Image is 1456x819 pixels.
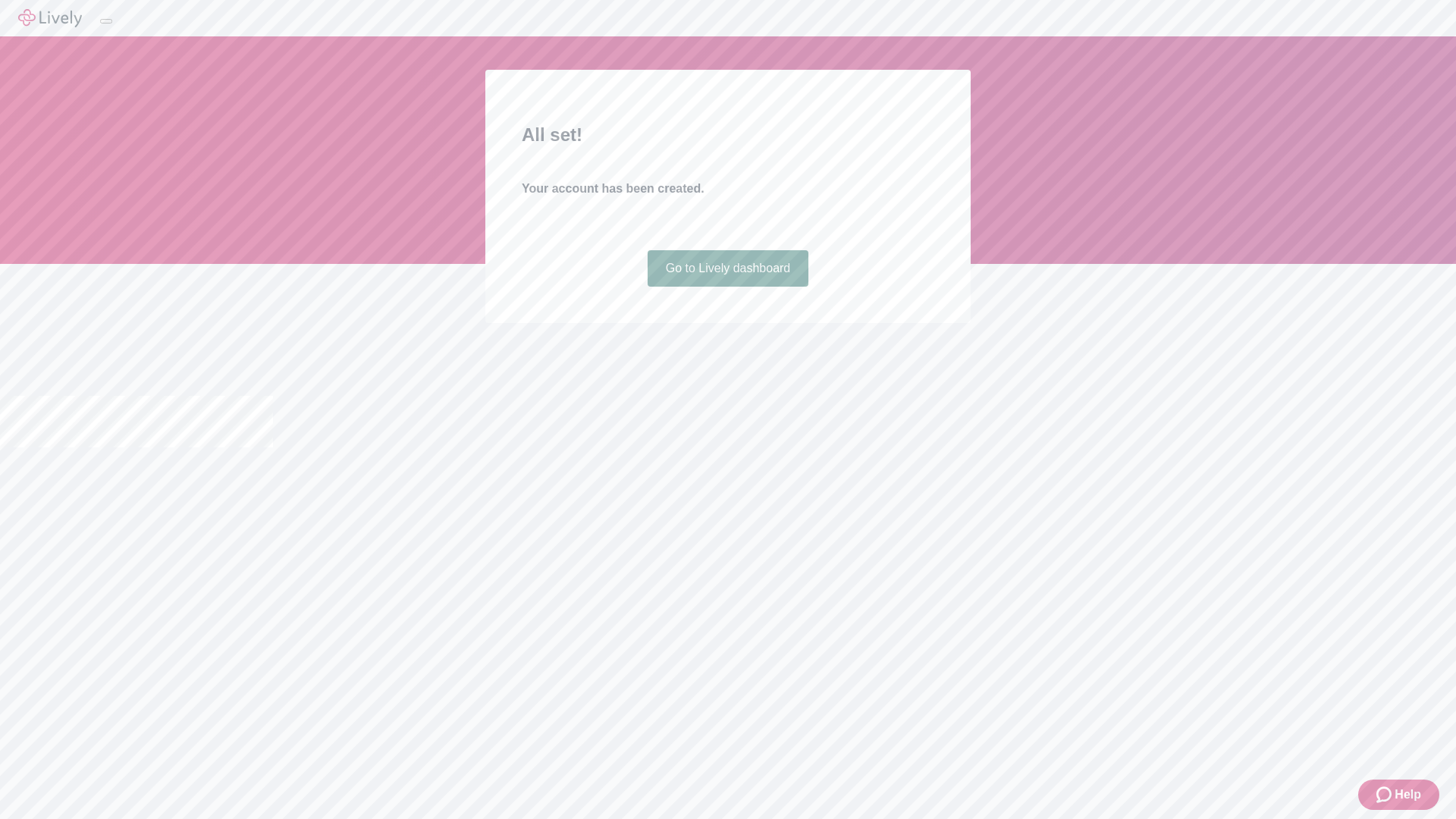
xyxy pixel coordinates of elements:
[648,250,809,287] a: Go to Lively dashboard
[522,180,934,198] h4: Your account has been created.
[522,121,934,149] h2: All set!
[1376,786,1395,804] svg: Zendesk support icon
[18,9,82,27] img: Lively
[1358,780,1439,810] button: Zendesk support iconHelp
[100,19,112,24] button: Log out
[1395,786,1421,804] span: Help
